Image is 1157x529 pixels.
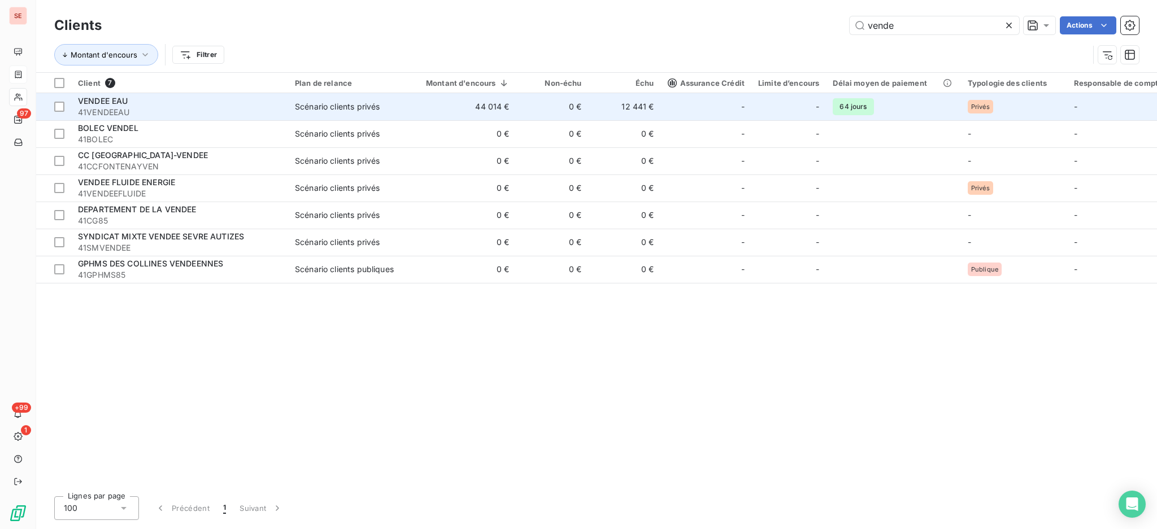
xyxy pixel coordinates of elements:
span: - [968,129,971,138]
td: 0 € [406,120,516,147]
div: Montant d'encours [412,78,510,88]
span: - [816,237,819,248]
span: - [741,264,745,275]
span: - [1074,129,1077,138]
h3: Clients [54,15,102,36]
div: Délai moyen de paiement [833,78,954,88]
div: Scénario clients privés [295,155,380,167]
span: VENDEE EAU [78,96,128,106]
div: Scénario clients privés [295,101,380,112]
button: Suivant [233,496,290,520]
span: - [1074,156,1077,165]
td: 0 € [406,256,516,283]
td: 0 € [589,202,661,229]
span: - [816,128,819,139]
td: 0 € [516,120,589,147]
div: SE [9,7,27,25]
button: 1 [216,496,233,520]
span: - [741,155,745,167]
span: 1 [223,502,226,514]
td: 0 € [589,229,661,256]
span: 1 [21,425,31,435]
span: 41CG85 [78,215,281,226]
span: 41GPHMS85 [78,269,281,281]
span: Assurance Crédit [668,78,745,88]
td: 12 441 € [589,93,661,120]
div: Échu [595,78,654,88]
td: 0 € [406,202,516,229]
span: - [741,128,745,139]
span: +99 [12,403,31,413]
span: Montant d'encours [71,50,137,59]
td: 0 € [516,202,589,229]
span: 7 [105,78,115,88]
span: - [816,155,819,167]
span: 41CCFONTENAYVEN [78,161,281,172]
td: 0 € [589,120,661,147]
span: 41BOLEC [78,134,281,145]
span: 100 [64,502,77,514]
span: - [741,101,745,112]
td: 0 € [516,174,589,202]
input: Rechercher [850,16,1019,34]
td: 0 € [516,93,589,120]
span: SYNDICAT MIXTE VENDEE SEVRE AUTIZES [78,231,244,241]
img: Logo LeanPay [9,504,27,522]
td: 0 € [589,147,661,174]
span: - [968,237,971,247]
span: - [816,264,819,275]
div: Scénario clients privés [295,209,380,221]
td: 0 € [516,256,589,283]
div: Typologie des clients [968,78,1060,88]
span: 64 jours [833,98,873,115]
span: VENDEE FLUIDE ENERGIE [78,177,175,187]
span: Privés [971,185,990,191]
td: 0 € [516,229,589,256]
span: 97 [17,108,31,119]
div: Scénario clients privés [295,182,380,194]
span: - [1074,210,1077,220]
div: Scénario clients privés [295,128,380,139]
span: - [741,237,745,248]
td: 0 € [589,256,661,283]
div: Limite d’encours [758,78,819,88]
span: Publique [971,266,998,273]
span: Client [78,78,101,88]
span: - [968,156,971,165]
button: Montant d'encours [54,44,158,65]
div: Plan de relance [295,78,399,88]
td: 0 € [516,147,589,174]
span: - [968,210,971,220]
td: 44 014 € [406,93,516,120]
div: Scénario clients privés [295,237,380,248]
div: Non-échu [523,78,582,88]
button: Précédent [148,496,216,520]
button: Filtrer [172,46,224,64]
td: 0 € [406,229,516,256]
span: 41VENDEEAU [78,107,281,118]
span: - [816,209,819,221]
div: Scénario clients publiques [295,264,394,275]
span: - [741,182,745,194]
span: BOLEC VENDEL [78,123,138,133]
span: 41SMVENDEE [78,242,281,253]
span: - [1074,264,1077,274]
td: 0 € [406,147,516,174]
td: 0 € [589,174,661,202]
span: - [1074,102,1077,111]
span: - [741,209,745,221]
span: Privés [971,103,990,110]
span: - [1074,183,1077,193]
span: 41VENDEEFLUIDE [78,188,281,199]
span: - [816,101,819,112]
span: GPHMS DES COLLINES VENDEENNES [78,259,223,268]
td: 0 € [406,174,516,202]
span: CC [GEOGRAPHIC_DATA]-VENDEE [78,150,208,160]
button: Actions [1060,16,1116,34]
div: Open Intercom Messenger [1119,491,1146,518]
span: DEPARTEMENT DE LA VENDEE [78,204,197,214]
span: - [816,182,819,194]
span: - [1074,237,1077,247]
